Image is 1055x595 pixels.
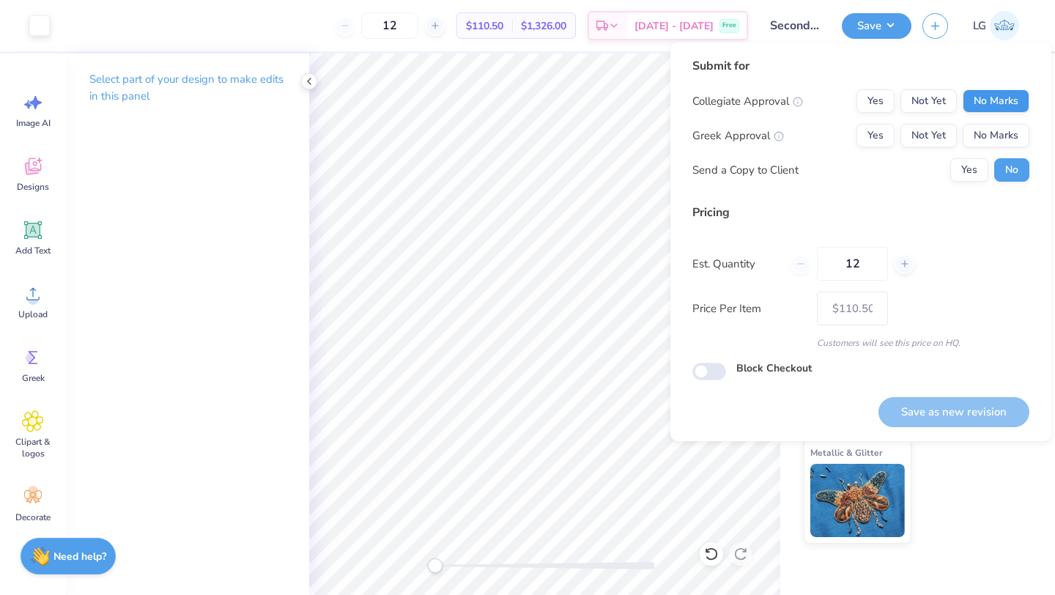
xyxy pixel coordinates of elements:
[16,117,51,129] span: Image AI
[856,124,895,147] button: Yes
[15,511,51,523] span: Decorate
[692,127,784,144] div: Greek Approval
[966,11,1026,40] a: LG
[9,436,57,459] span: Clipart & logos
[17,181,49,193] span: Designs
[692,300,806,317] label: Price Per Item
[736,361,812,376] label: Block Checkout
[963,124,1029,147] button: No Marks
[692,162,799,179] div: Send a Copy to Client
[428,558,443,573] div: Accessibility label
[963,89,1029,113] button: No Marks
[900,124,957,147] button: Not Yet
[692,204,1029,221] div: Pricing
[89,71,286,105] p: Select part of your design to make edits in this panel
[842,13,911,39] button: Save
[810,445,883,460] span: Metallic & Glitter
[53,550,106,563] strong: Need help?
[856,89,895,113] button: Yes
[817,247,888,281] input: – –
[692,256,780,273] label: Est. Quantity
[950,158,988,182] button: Yes
[22,372,45,384] span: Greek
[810,464,905,537] img: Metallic & Glitter
[692,93,803,110] div: Collegiate Approval
[521,18,566,34] span: $1,326.00
[973,18,986,34] span: LG
[18,308,48,320] span: Upload
[994,158,1029,182] button: No
[722,21,736,31] span: Free
[692,57,1029,75] div: Submit for
[692,336,1029,350] div: Customers will see this price on HQ.
[990,11,1019,40] img: Lijo George
[759,11,831,40] input: Untitled Design
[466,18,503,34] span: $110.50
[361,12,418,39] input: – –
[900,89,957,113] button: Not Yet
[634,18,714,34] span: [DATE] - [DATE]
[15,245,51,256] span: Add Text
